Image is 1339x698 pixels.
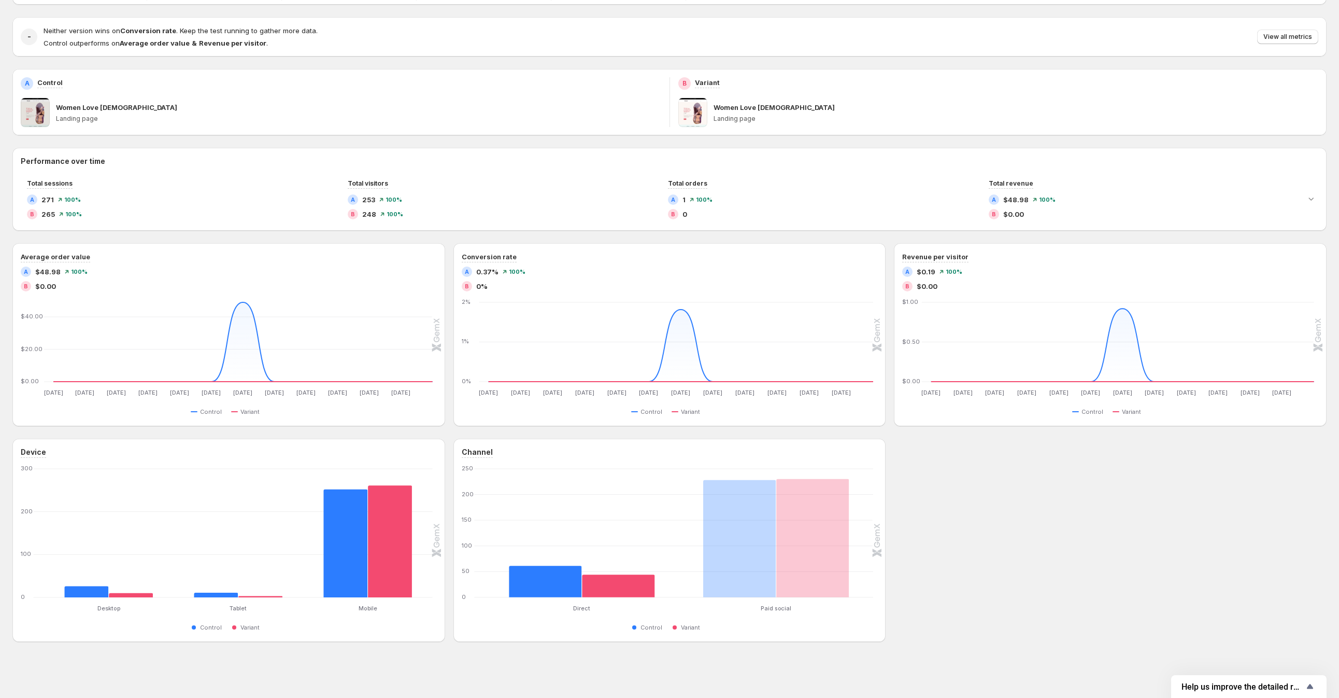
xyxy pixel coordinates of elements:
span: 100 % [509,269,525,275]
p: Variant [695,77,720,88]
g: Direct: Control 61,Variant 44 [485,469,679,597]
button: Expand chart [1304,191,1318,206]
button: Variant [672,621,704,634]
h2: A [992,197,996,203]
span: $0.00 [917,281,937,291]
text: [DATE] [832,389,851,396]
text: [DATE] [1017,389,1036,396]
text: $20.00 [21,345,42,353]
text: [DATE] [1209,389,1228,396]
text: [DATE] [575,389,594,396]
strong: Average order value [120,39,190,47]
span: 0 [682,209,687,219]
text: [DATE] [296,389,316,396]
text: [DATE] [76,389,95,396]
span: Help us improve the detailed report for A/B campaigns [1181,682,1304,692]
h3: Device [21,447,46,457]
h3: Conversion rate [462,252,517,262]
text: [DATE] [922,389,941,396]
text: 1% [462,338,469,345]
span: 100 % [71,269,88,275]
span: Control [640,408,662,416]
h2: B [671,211,675,217]
span: Total revenue [989,179,1033,187]
text: [DATE] [511,389,530,396]
img: Women Love Jesus [678,98,707,127]
span: $48.98 [35,267,61,277]
h2: B [682,79,687,88]
span: Control [640,623,662,632]
text: $40.00 [21,313,43,320]
text: [DATE] [391,389,410,396]
text: 300 [21,465,33,472]
h2: B [30,211,34,217]
g: Tablet: Control 11,Variant 3 [174,469,303,597]
text: [DATE] [44,389,63,396]
span: Variant [681,623,700,632]
g: Paid social: Control 228,Variant 230 [679,469,873,597]
span: 0.37% [476,267,498,277]
text: 0 [462,593,466,601]
text: Mobile [359,605,377,612]
button: Show survey - Help us improve the detailed report for A/B campaigns [1181,680,1316,693]
img: Women Love Jesus [21,98,50,127]
span: Total visitors [348,179,388,187]
p: Women Love [DEMOGRAPHIC_DATA] [714,102,835,113]
rect: Control 228 [703,469,776,597]
p: Women Love [DEMOGRAPHIC_DATA] [56,102,177,113]
h2: B [351,211,355,217]
span: 100 % [946,269,962,275]
h2: A [24,269,28,275]
span: 100 % [696,197,713,203]
h2: - [27,32,31,42]
span: 248 [362,209,376,219]
text: [DATE] [671,389,690,396]
text: [DATE] [1049,389,1069,396]
h2: A [25,79,30,88]
button: Control [1072,406,1107,418]
text: [DATE] [735,389,754,396]
h3: Average order value [21,252,90,262]
button: Control [191,621,226,634]
text: 50 [462,567,469,575]
text: 100 [462,542,472,549]
rect: Variant 3 [238,571,282,597]
button: Variant [231,406,264,418]
h2: A [905,269,909,275]
strong: Conversion rate [120,26,176,35]
h2: B [992,211,996,217]
text: 150 [462,516,472,523]
text: 250 [462,465,473,472]
text: 200 [21,508,33,515]
rect: Variant 261 [368,469,412,597]
text: [DATE] [479,389,498,396]
text: $1.00 [902,298,918,305]
text: $0.00 [902,378,920,385]
span: Neither version wins on . Keep the test running to gather more data. [44,26,318,35]
span: 1 [682,194,686,205]
h2: Performance over time [21,156,1318,166]
text: [DATE] [233,389,252,396]
text: [DATE] [1177,389,1196,396]
p: Landing page [714,115,1319,123]
text: [DATE] [1273,389,1292,396]
text: [DATE] [986,389,1005,396]
rect: Control 61 [509,541,582,597]
span: Total sessions [27,179,73,187]
button: Control [631,621,666,634]
span: $0.00 [1003,209,1024,219]
span: Variant [1122,408,1141,416]
text: [DATE] [1113,389,1132,396]
text: [DATE] [265,389,284,396]
text: [DATE] [1081,389,1100,396]
p: Control [37,77,63,88]
span: 100 % [65,211,82,217]
span: Variant [240,408,260,416]
button: Variant [1113,406,1145,418]
span: Variant [240,623,260,632]
h2: B [24,283,28,289]
h2: A [30,197,34,203]
span: 253 [362,194,375,205]
text: 0 [21,593,25,601]
button: Control [631,406,666,418]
